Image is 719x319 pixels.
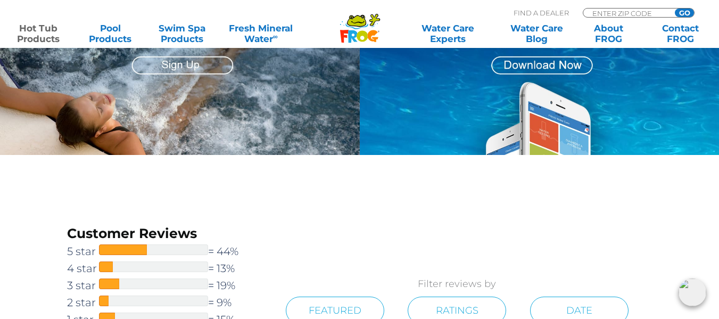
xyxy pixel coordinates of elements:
input: GO [675,9,694,17]
input: Zip Code Form [591,9,663,18]
a: Water CareExperts [402,23,493,44]
a: AboutFROG [581,23,637,44]
a: 4 star= 13% [67,260,262,277]
a: 2 star= 9% [67,294,262,311]
span: 3 star [67,277,99,294]
sup: ∞ [273,32,278,40]
a: ContactFROG [652,23,708,44]
h3: Customer Reviews [67,224,262,243]
a: PoolProducts [82,23,138,44]
a: Fresh MineralWater∞ [226,23,296,44]
a: 3 star= 19% [67,277,262,294]
span: 2 star [67,294,99,311]
span: 4 star [67,260,99,277]
a: Swim SpaProducts [154,23,210,44]
a: Hot TubProducts [11,23,67,44]
p: Find A Dealer [514,8,569,18]
p: Filter reviews by [262,276,652,291]
span: 5 star [67,243,99,260]
a: Water CareBlog [509,23,565,44]
a: 5 star= 44% [67,243,262,260]
img: openIcon [679,279,706,306]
